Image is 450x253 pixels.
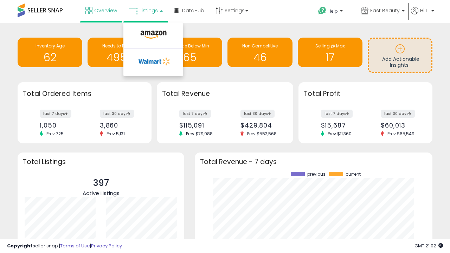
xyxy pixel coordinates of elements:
span: Fast Beauty [370,7,400,14]
span: Inventory Age [36,43,65,49]
span: current [346,172,361,177]
h1: 62 [21,52,79,63]
label: last 30 days [100,110,134,118]
h1: 65 [161,52,219,63]
span: BB Price Below Min [171,43,209,49]
div: 3,860 [100,122,139,129]
h1: 46 [231,52,289,63]
span: Hi IT [420,7,429,14]
a: Privacy Policy [91,242,122,249]
span: Prev: 5,131 [103,131,128,137]
span: Non Competitive [242,43,278,49]
div: $60,013 [381,122,420,129]
span: Needs to Reprice [102,43,138,49]
a: BB Price Below Min 65 [157,38,222,67]
span: Prev: $65,549 [384,131,418,137]
h1: 4956 [91,52,149,63]
span: Selling @ Max [315,43,345,49]
span: Prev: 725 [43,131,67,137]
a: Non Competitive 46 [227,38,292,67]
label: last 30 days [381,110,415,118]
strong: Copyright [7,242,33,249]
h3: Total Ordered Items [23,89,146,99]
span: Add Actionable Insights [382,56,419,69]
h3: Total Profit [304,89,427,99]
div: seller snap | | [7,243,122,249]
span: DataHub [182,7,204,14]
span: 2025-10-12 21:02 GMT [414,242,443,249]
label: last 7 days [321,110,353,118]
span: Active Listings [83,189,120,197]
div: $15,687 [321,122,360,129]
i: Get Help [318,6,327,15]
a: Inventory Age 62 [18,38,82,67]
span: Listings [140,7,158,14]
h3: Total Listings [23,159,179,164]
label: last 30 days [240,110,275,118]
div: 1,050 [40,122,79,129]
span: Prev: $79,988 [182,131,216,137]
a: Needs to Reprice 4956 [88,38,152,67]
a: Hi IT [411,7,434,23]
span: Overview [94,7,117,14]
label: last 7 days [179,110,211,118]
h3: Total Revenue - 7 days [200,159,427,164]
div: $429,804 [240,122,281,129]
h3: Total Revenue [162,89,288,99]
span: Help [328,8,338,14]
a: Selling @ Max 17 [298,38,362,67]
span: Prev: $553,568 [244,131,280,137]
a: Help [313,1,355,23]
a: Add Actionable Insights [369,39,431,72]
div: $115,091 [179,122,220,129]
a: Terms of Use [60,242,90,249]
span: previous [307,172,326,177]
h1: 17 [301,52,359,63]
label: last 7 days [40,110,71,118]
span: Prev: $11,360 [324,131,355,137]
p: 397 [83,176,120,190]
